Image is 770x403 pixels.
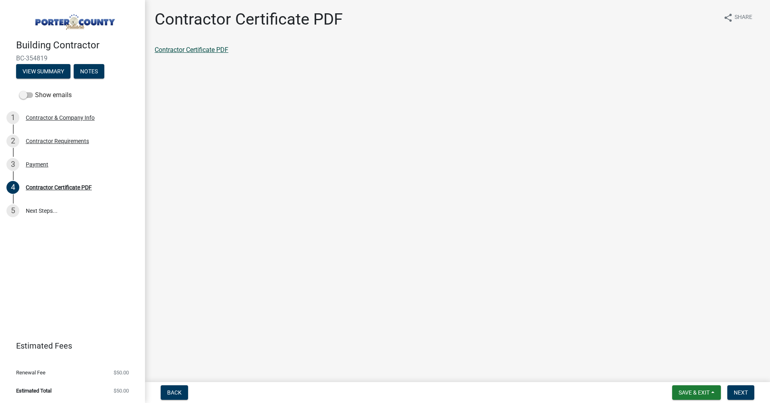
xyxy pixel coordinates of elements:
a: Estimated Fees [6,338,132,354]
button: Save & Exit [672,385,721,400]
span: Renewal Fee [16,370,46,375]
div: Contractor Requirements [26,138,89,144]
button: shareShare [717,10,759,25]
button: View Summary [16,64,70,79]
div: 5 [6,204,19,217]
div: Payment [26,162,48,167]
div: 1 [6,111,19,124]
span: Back [167,389,182,396]
span: Save & Exit [679,389,710,396]
button: Notes [74,64,104,79]
span: BC-354819 [16,54,129,62]
span: Next [734,389,748,396]
div: 4 [6,181,19,194]
span: Estimated Total [16,388,52,393]
button: Back [161,385,188,400]
a: Contractor Certificate PDF [155,46,228,54]
span: $50.00 [114,388,129,393]
wm-modal-confirm: Summary [16,69,70,75]
div: Contractor Certificate PDF [26,185,92,190]
h1: Contractor Certificate PDF [155,10,343,29]
button: Next [727,385,754,400]
span: Share [735,13,752,23]
span: $50.00 [114,370,129,375]
label: Show emails [19,90,72,100]
div: 3 [6,158,19,171]
div: Contractor & Company Info [26,115,95,120]
h4: Building Contractor [16,39,139,51]
i: share [723,13,733,23]
img: Porter County, Indiana [16,8,132,31]
div: 2 [6,135,19,147]
wm-modal-confirm: Notes [74,69,104,75]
